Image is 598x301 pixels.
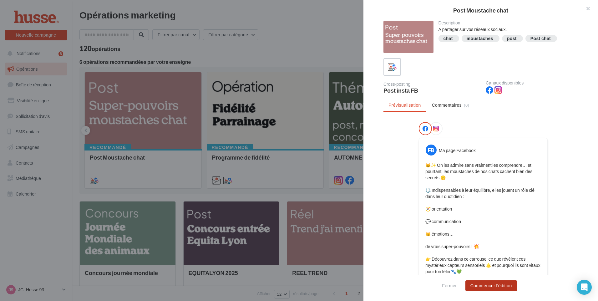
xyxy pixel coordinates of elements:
[439,282,459,289] button: Fermer
[425,162,541,293] p: 🐱✨ On les admire sans vraiment les comprendre… et pourtant, les moustaches de nos chats cachent b...
[426,145,437,156] div: FB
[432,102,462,108] span: Commentaires
[507,36,517,41] div: post
[438,26,578,33] div: A partager sur vos réseaux sociaux.
[383,82,481,86] div: Cross-posting
[530,36,551,41] div: Post chat
[438,21,578,25] div: Description
[464,103,469,108] span: (0)
[373,8,588,13] div: Post Moustache chat
[577,280,592,295] div: Open Intercom Messenger
[465,280,517,291] button: Commencer l'édition
[439,147,476,154] div: Ma page Facebook
[486,81,583,85] div: Canaux disponibles
[443,36,453,41] div: chat
[383,88,481,93] div: Post insta FB
[467,36,493,41] div: moustaches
